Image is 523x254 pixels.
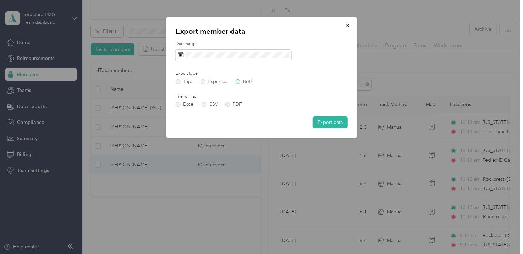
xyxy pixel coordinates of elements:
[176,71,253,77] label: Export type
[176,102,194,107] label: Excel
[313,116,348,128] button: Export data
[236,79,253,84] label: Both
[201,79,228,84] label: Expenses
[176,79,193,84] label: Trips
[176,94,253,100] label: File format
[176,41,348,47] label: Date range
[225,102,242,107] label: PDF
[176,27,348,36] p: Export member data
[484,215,523,254] iframe: Everlance-gr Chat Button Frame
[202,102,218,107] label: CSV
